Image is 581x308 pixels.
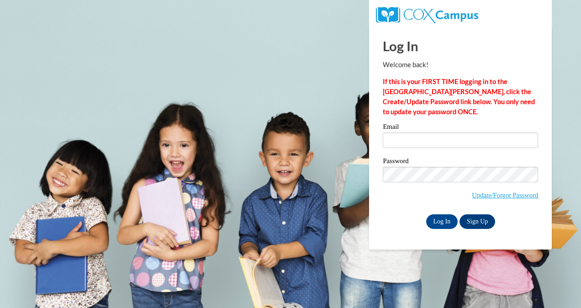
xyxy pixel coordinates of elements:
img: COX Campus [376,7,478,23]
h1: Log In [383,37,538,55]
label: Password [383,158,538,167]
a: Sign Up [460,214,495,229]
p: Welcome back! [383,60,538,70]
a: Update/Forgot Password [472,191,538,199]
a: COX Campus [376,11,478,18]
input: Log In [426,214,458,229]
label: Email [383,123,538,133]
strong: If this is your FIRST TIME logging in to the [GEOGRAPHIC_DATA][PERSON_NAME], click the Create/Upd... [383,78,535,116]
